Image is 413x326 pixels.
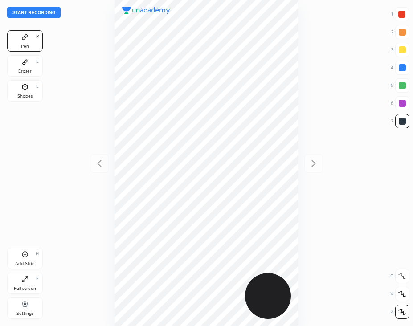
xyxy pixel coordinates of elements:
div: 5 [391,78,409,93]
img: logo.38c385cc.svg [122,7,170,14]
div: F [36,277,39,281]
div: 3 [391,43,409,57]
div: Add Slide [15,261,35,266]
div: E [36,59,39,64]
div: Pen [21,44,29,49]
div: 7 [391,114,409,128]
div: P [36,34,39,39]
div: Shapes [17,94,33,98]
div: C [390,269,409,283]
div: Eraser [18,69,32,73]
div: 6 [391,96,409,110]
button: Start recording [7,7,61,18]
div: 1 [391,7,409,21]
div: 4 [391,61,409,75]
div: L [36,84,39,89]
div: Full screen [14,286,36,291]
div: 2 [391,25,409,39]
div: H [36,252,39,256]
div: Settings [16,311,33,316]
div: Z [391,305,409,319]
div: X [390,287,409,301]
